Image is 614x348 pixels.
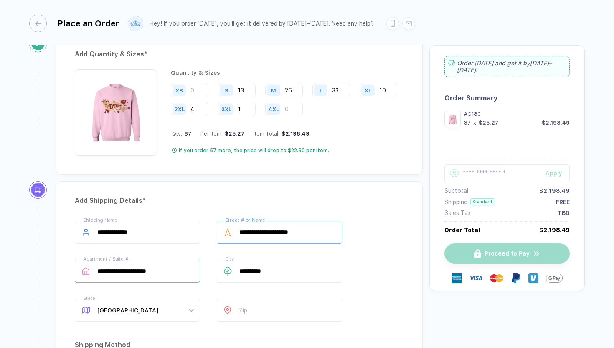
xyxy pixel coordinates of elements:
div: Place an Order [57,18,119,28]
button: Apply [535,164,570,182]
div: $2,198.49 [279,130,310,137]
div: XL [365,87,371,93]
div: 4XL [269,106,279,112]
div: Quantity & Sizes [171,69,403,76]
div: 2XL [174,106,185,112]
img: user profile [128,16,143,31]
img: GPay [546,270,563,287]
div: Order [DATE] and get it by [DATE]–[DATE] . [444,56,570,77]
span: TX [97,299,193,321]
div: Add Shipping Details [75,194,403,207]
div: Standard [470,198,494,205]
div: S [225,87,228,93]
img: b6a0d880-6086-49ad-ad77-0977d1c198c6_nt_front_1756834584669.jpg [447,113,459,125]
img: Paypal [511,273,521,283]
div: Item Total: [254,130,310,137]
div: Qty: [172,130,191,137]
div: M [271,87,276,93]
div: #G180 [464,111,570,117]
div: Order Total [444,227,480,233]
img: express [452,273,462,283]
div: 87 [464,120,471,126]
div: XS [175,87,183,93]
div: If you order 57 more, the price will drop to $22.60 per item. [179,147,329,154]
div: Per Item: [200,130,244,137]
div: $2,198.49 [542,120,570,126]
img: Venmo [528,273,538,283]
div: Sales Tax [444,210,471,216]
div: TBD [558,210,570,216]
div: L [320,87,322,93]
div: Add Quantity & Sizes [75,48,403,61]
img: visa [469,271,482,285]
img: master-card [490,271,503,285]
div: 3XL [221,106,231,112]
span: 87 [182,130,191,137]
div: $25.27 [479,120,498,126]
div: Shipping [444,199,468,205]
div: Apply [545,170,570,177]
img: b6a0d880-6086-49ad-ad77-0977d1c198c6_nt_front_1756834584669.jpg [79,74,152,147]
div: $2,198.49 [539,187,570,194]
div: x [472,120,477,126]
div: FREE [556,199,570,205]
div: $2,198.49 [539,227,570,233]
div: $25.27 [223,130,244,137]
div: Hey! If you order [DATE], you'll get it delivered by [DATE]–[DATE]. Need any help? [150,20,374,27]
div: Order Summary [444,94,570,102]
div: Subtotal [444,187,468,194]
